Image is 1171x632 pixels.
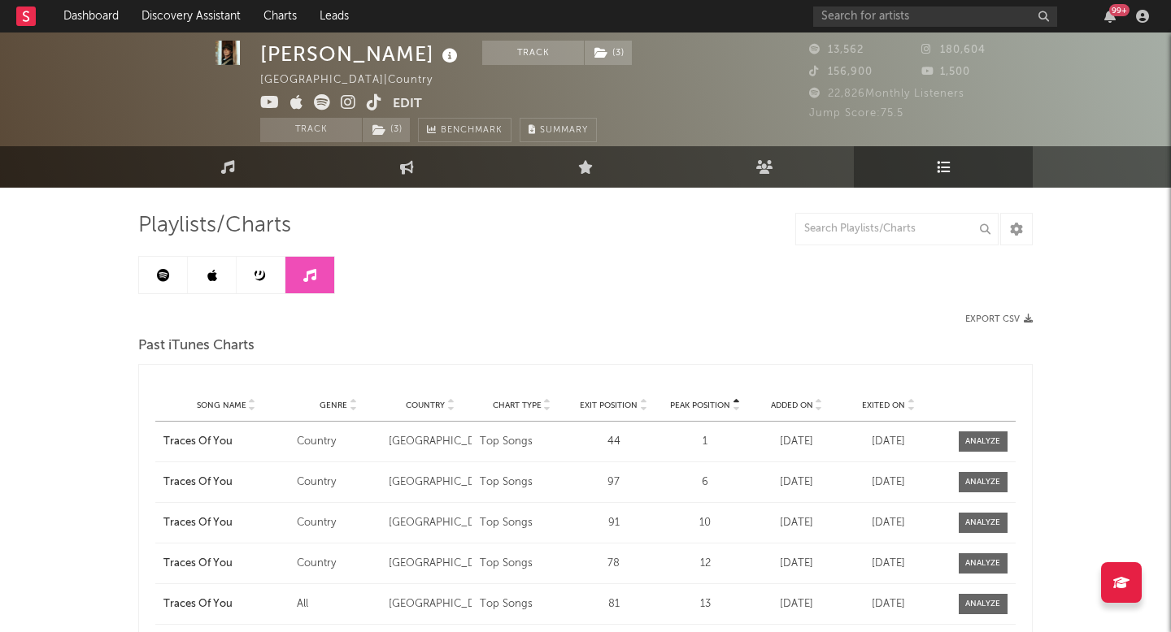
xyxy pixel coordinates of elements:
[493,400,542,410] span: Chart Type
[585,41,632,65] button: (3)
[441,121,503,141] span: Benchmark
[809,108,903,119] span: Jump Score: 75.5
[1109,4,1130,16] div: 99 +
[755,474,839,491] div: [DATE]
[847,434,930,450] div: [DATE]
[813,6,1057,27] input: Search for artists
[320,400,347,410] span: Genre
[670,400,730,410] span: Peak Position
[809,67,873,77] span: 156,900
[138,216,291,236] span: Playlists/Charts
[482,41,584,65] button: Track
[393,94,422,115] button: Edit
[847,556,930,572] div: [DATE]
[921,45,986,55] span: 180,604
[664,515,747,531] div: 10
[572,596,655,613] div: 81
[297,515,381,531] div: Country
[921,67,970,77] span: 1,500
[664,434,747,450] div: 1
[363,118,410,142] button: (3)
[480,474,564,491] div: Top Songs
[480,434,564,450] div: Top Songs
[389,474,472,491] div: [GEOGRAPHIC_DATA]
[1104,10,1116,23] button: 99+
[540,126,588,135] span: Summary
[406,400,445,410] span: Country
[389,434,472,450] div: [GEOGRAPHIC_DATA]
[755,434,839,450] div: [DATE]
[664,474,747,491] div: 6
[389,556,472,572] div: [GEOGRAPHIC_DATA]
[664,596,747,613] div: 13
[664,556,747,572] div: 12
[755,596,839,613] div: [DATE]
[572,434,655,450] div: 44
[795,213,999,245] input: Search Playlists/Charts
[847,596,930,613] div: [DATE]
[847,474,930,491] div: [DATE]
[389,596,472,613] div: [GEOGRAPHIC_DATA]
[480,596,564,613] div: Top Songs
[138,336,255,356] span: Past iTunes Charts
[260,118,362,142] button: Track
[572,515,655,531] div: 91
[771,400,813,410] span: Added On
[520,118,597,142] button: Summary
[480,515,564,531] div: Top Songs
[297,474,381,491] div: Country
[418,118,511,142] a: Benchmark
[260,41,462,67] div: [PERSON_NAME]
[809,89,964,99] span: 22,826 Monthly Listeners
[389,515,472,531] div: [GEOGRAPHIC_DATA]
[163,434,289,450] a: Traces Of You
[572,556,655,572] div: 78
[297,434,381,450] div: Country
[197,400,246,410] span: Song Name
[480,556,564,572] div: Top Songs
[965,314,1033,324] button: Export CSV
[584,41,633,65] span: ( 3 )
[297,596,381,613] div: All
[163,556,289,572] a: Traces Of You
[163,515,289,531] a: Traces Of You
[862,400,905,410] span: Exited On
[809,45,864,55] span: 13,562
[572,474,655,491] div: 97
[297,556,381,572] div: Country
[163,596,289,613] a: Traces Of You
[362,118,411,142] span: ( 3 )
[260,71,451,90] div: [GEOGRAPHIC_DATA] | Country
[755,515,839,531] div: [DATE]
[847,515,930,531] div: [DATE]
[580,400,638,410] span: Exit Position
[755,556,839,572] div: [DATE]
[163,474,289,491] a: Traces Of You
